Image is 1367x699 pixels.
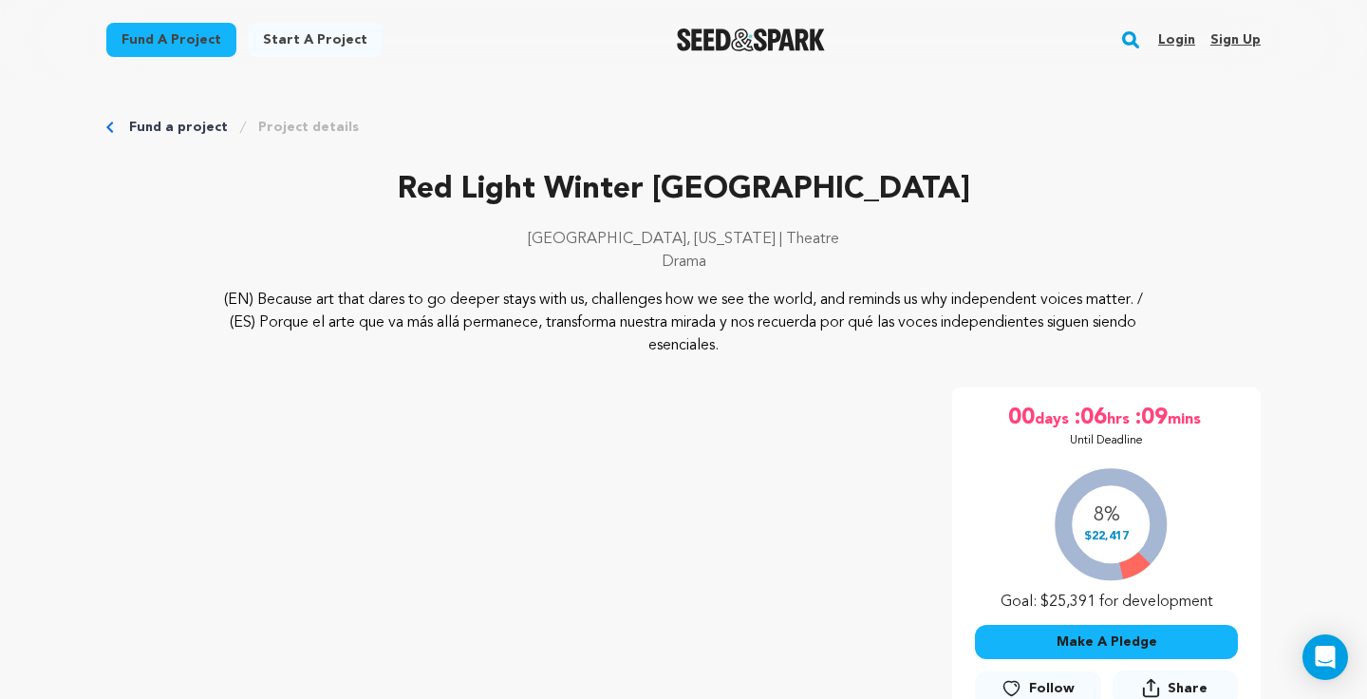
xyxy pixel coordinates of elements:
[106,23,236,57] a: Fund a project
[1133,403,1168,433] span: :09
[106,167,1261,213] p: Red Light Winter [GEOGRAPHIC_DATA]
[1029,679,1075,698] span: Follow
[1168,679,1208,698] span: Share
[677,28,826,51] a: Seed&Spark Homepage
[677,28,826,51] img: Seed&Spark Logo Dark Mode
[1158,25,1195,55] a: Login
[258,118,359,137] a: Project details
[1073,403,1107,433] span: :06
[1107,403,1133,433] span: hrs
[1168,403,1205,433] span: mins
[248,23,383,57] a: Start a project
[1302,634,1348,680] div: Open Intercom Messenger
[106,118,1261,137] div: Breadcrumb
[222,289,1146,357] p: (EN) Because art that dares to go deeper stays with us, challenges how we see the world, and remi...
[1070,433,1143,448] p: Until Deadline
[106,228,1261,251] p: [GEOGRAPHIC_DATA], [US_STATE] | Theatre
[975,625,1238,659] button: Make A Pledge
[1210,25,1261,55] a: Sign up
[129,118,228,137] a: Fund a project
[1008,403,1035,433] span: 00
[1035,403,1073,433] span: days
[106,251,1261,274] p: Drama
